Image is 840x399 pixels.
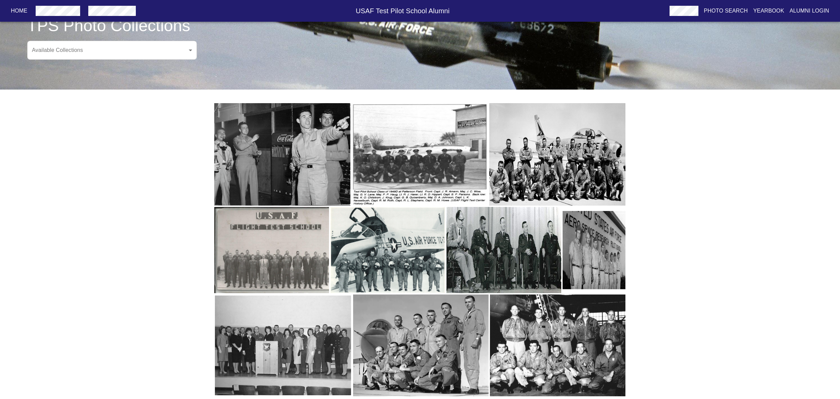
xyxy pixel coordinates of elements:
[27,16,190,35] h3: TPS Photo Collections
[214,207,329,293] img: Class 1959B - Photo courtesy of David Evenson, son of Mervin Evinson. See http://sonofatestpilot....
[27,41,197,60] div: ​
[750,5,787,17] button: Yearbook
[330,207,445,293] img: Class 1960B - Left-to-right: CPT John A. Johnston, CPT Paul R. Curry, CPT Lavern R. Riesterer, CW...
[352,103,488,206] img: Class 1949D
[563,207,625,293] img: ARPS Class II, L to R: Al Crews, Ted Birdwell (USN), Charlie Bock, Ted Twinting, Don Sorlie, Bob ...
[490,294,625,396] img: ARPS Class IV
[11,7,28,15] p: Home
[701,5,751,17] button: Photo Search
[704,7,748,15] p: Photo Search
[214,103,350,206] img: Class 1949C, From Left to Right: Joseph John "Tym" Tymczyszyn, 1st Lt. Thomas Blazing, 1st Lt. Ri...
[214,294,352,396] img: ARPS Class II Graduation
[211,100,629,399] button: Class 1949C, From Left to Right: Joseph John "Tym" Tymczyszyn, 1st Lt. Thomas Blazing, 1st Lt. Ri...
[139,5,667,16] h6: USAF Test Pilot School Alumni
[8,5,30,17] button: Home
[753,7,784,15] p: Yearbook
[353,294,489,396] img: ARPS Class III graduates (L-R) Front row: Ed Givens, Tommie Benefield, Charlie Bassett, Greg Neub...
[489,103,625,206] img: Class 1958A - Front row, Left to Right: Henry E. Chouteau (Northrup), 1st Lt Ralph C. Rich, Capt ...
[787,5,832,17] button: Alumni Login
[790,7,829,15] p: Alumni Login
[446,207,561,293] img: ARPS Class I, L to R: William Schweikhard, Tom McElmurry, Jim McDivitt, Buck Buchanan and Frank B...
